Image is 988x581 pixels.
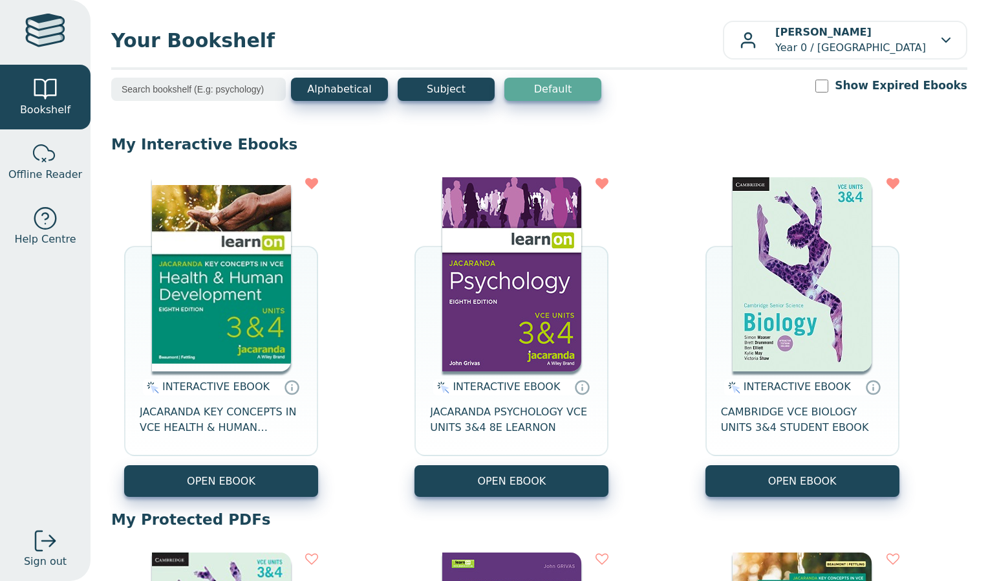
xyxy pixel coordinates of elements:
[111,26,723,55] span: Your Bookshelf
[453,380,560,393] span: INTERACTIVE EBOOK
[8,167,82,182] span: Offline Reader
[398,78,495,101] button: Subject
[733,177,872,371] img: 6e390be0-4093-ea11-a992-0272d098c78b.jpg
[721,404,884,435] span: CAMBRIDGE VCE BIOLOGY UNITS 3&4 STUDENT EBOOK
[291,78,388,101] button: Alphabetical
[152,177,291,371] img: e003a821-2442-436b-92bb-da2395357dfc.jpg
[433,380,449,395] img: interactive.svg
[504,78,601,101] button: Default
[20,102,70,118] span: Bookshelf
[835,78,967,94] label: Show Expired Ebooks
[723,21,967,60] button: [PERSON_NAME]Year 0 / [GEOGRAPHIC_DATA]
[140,404,303,435] span: JACARANDA KEY CONCEPTS IN VCE HEALTH & HUMAN DEVELOPMENT UNITS 3&4 LEARNON EBOOK 8E
[744,380,851,393] span: INTERACTIVE EBOOK
[284,379,299,395] a: Interactive eBooks are accessed online via the publisher’s portal. They contain interactive resou...
[143,380,159,395] img: interactive.svg
[162,380,270,393] span: INTERACTIVE EBOOK
[124,465,318,497] button: OPEN EBOOK
[775,25,926,56] p: Year 0 / [GEOGRAPHIC_DATA]
[111,135,967,154] p: My Interactive Ebooks
[724,380,740,395] img: interactive.svg
[574,379,590,395] a: Interactive eBooks are accessed online via the publisher’s portal. They contain interactive resou...
[111,78,286,101] input: Search bookshelf (E.g: psychology)
[775,26,872,38] b: [PERSON_NAME]
[111,510,967,529] p: My Protected PDFs
[414,465,608,497] button: OPEN EBOOK
[430,404,593,435] span: JACARANDA PSYCHOLOGY VCE UNITS 3&4 8E LEARNON
[705,465,899,497] button: OPEN EBOOK
[442,177,581,371] img: 4bb61bf8-509a-4e9e-bd77-88deacee2c2e.jpg
[865,379,881,395] a: Interactive eBooks are accessed online via the publisher’s portal. They contain interactive resou...
[24,554,67,569] span: Sign out
[14,232,76,247] span: Help Centre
